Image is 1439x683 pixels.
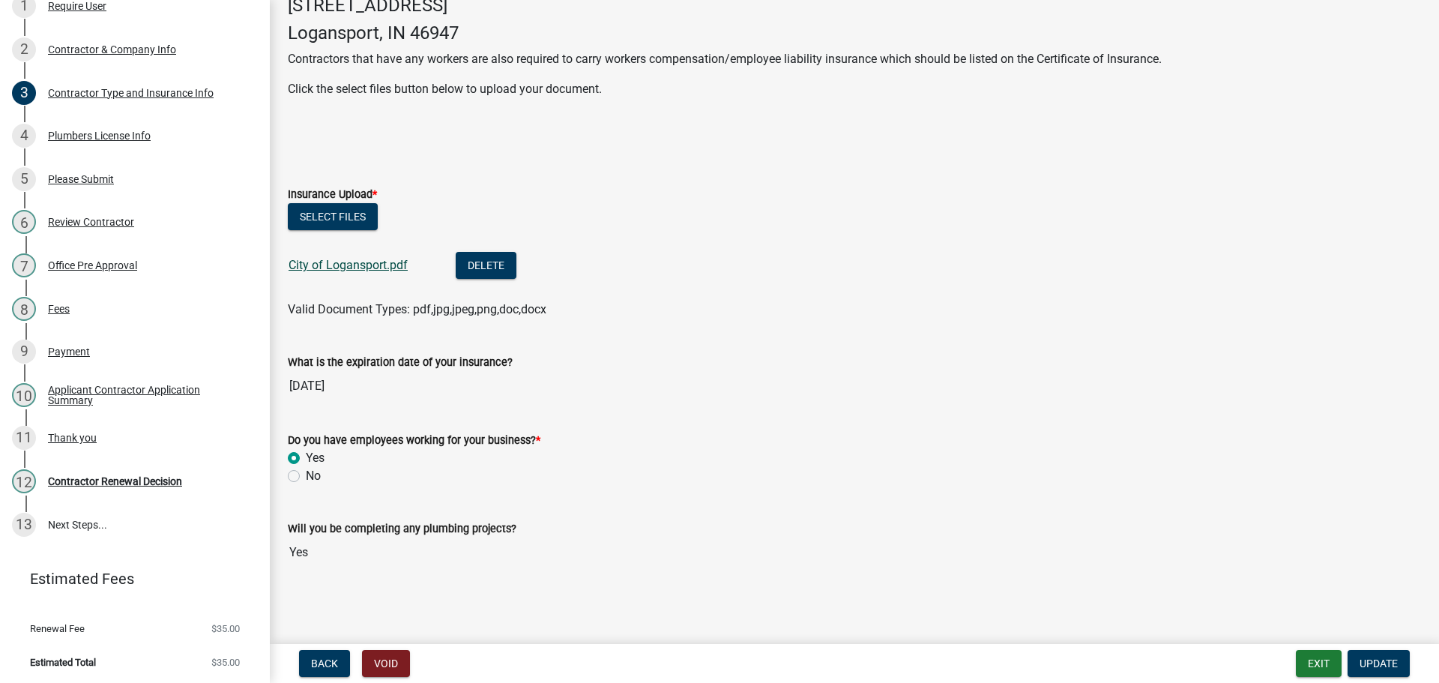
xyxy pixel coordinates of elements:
[299,650,350,677] button: Back
[288,80,1421,98] p: Click the select files button below to upload your document.
[456,252,516,279] button: Delete
[288,190,377,200] label: Insurance Upload
[288,302,546,316] span: Valid Document Types: pdf,jpg,jpeg,png,doc,docx
[211,624,240,634] span: $35.00
[48,88,214,98] div: Contractor Type and Insurance Info
[288,203,378,230] button: Select files
[12,210,36,234] div: 6
[288,50,1421,68] p: Contractors that have any workers are also required to carry workers compensation/employee liabil...
[362,650,410,677] button: Void
[48,433,97,443] div: Thank you
[288,524,516,535] label: Will you be completing any plumbing projects?
[12,564,246,594] a: Estimated Fees
[12,513,36,537] div: 13
[289,258,408,272] a: City of Logansport.pdf
[48,217,134,227] div: Review Contractor
[48,260,137,271] div: Office Pre Approval
[48,346,90,357] div: Payment
[12,124,36,148] div: 4
[12,426,36,450] div: 11
[12,383,36,407] div: 10
[306,449,325,467] label: Yes
[211,658,240,667] span: $35.00
[30,658,96,667] span: Estimated Total
[1296,650,1342,677] button: Exit
[456,259,516,274] wm-modal-confirm: Delete Document
[1348,650,1410,677] button: Update
[12,469,36,493] div: 12
[288,436,540,446] label: Do you have employees working for your business?
[30,624,85,634] span: Renewal Fee
[48,1,106,11] div: Require User
[48,304,70,314] div: Fees
[48,385,246,406] div: Applicant Contractor Application Summary
[12,37,36,61] div: 2
[48,44,176,55] div: Contractor & Company Info
[12,297,36,321] div: 8
[1360,658,1398,670] span: Update
[12,167,36,191] div: 5
[288,22,1421,44] h4: Logansport, IN 46947
[12,81,36,105] div: 3
[48,476,182,487] div: Contractor Renewal Decision
[311,658,338,670] span: Back
[48,130,151,141] div: Plumbers License Info
[12,253,36,277] div: 7
[306,467,321,485] label: No
[288,358,513,368] label: What is the expiration date of your insurance?
[48,174,114,184] div: Please Submit
[12,340,36,364] div: 9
